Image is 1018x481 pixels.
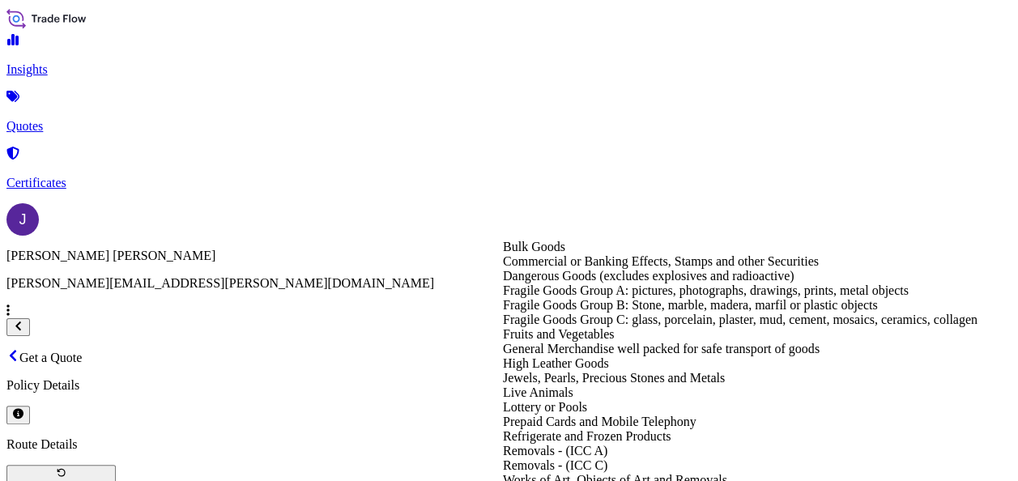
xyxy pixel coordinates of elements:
div: Bulk Goods [503,240,978,254]
p: Policy Details [6,378,1012,393]
p: Route Details [6,437,1012,452]
div: Jewels, Pearls, Precious Stones and Metals [503,371,978,385]
div: Removals - (ICC A) [503,444,978,458]
div: Prepaid Cards and Mobile Telephony [503,415,978,429]
p: [PERSON_NAME] [PERSON_NAME] [6,249,1012,263]
div: Fruits and Vegetables [503,327,978,342]
div: High Leather Goods [503,356,978,371]
p: Insights [6,62,1012,77]
div: Lottery or Pools [503,400,978,415]
div: General Merchandise well packed for safe transport of goods [503,342,978,356]
span: J [19,211,27,228]
p: [PERSON_NAME][EMAIL_ADDRESS][PERSON_NAME][DOMAIN_NAME] [6,276,1012,291]
p: Certificates [6,176,1012,190]
div: Commercial or Banking Effects, Stamps and other Securities [503,254,978,269]
div: Live Animals [503,385,978,400]
div: Fragile Goods Group C: glass, porcelain, plaster, mud, cement, mosaics, ceramics, collagen [503,313,978,327]
div: Removals - (ICC C) [503,458,978,473]
div: Dangerous Goods (excludes explosives and radioactive) [503,269,978,283]
div: Fragile Goods Group A: pictures, photographs, drawings, prints, metal objects [503,283,978,298]
p: Get a Quote [6,349,1012,365]
p: Quotes [6,119,1012,134]
div: Refrigerate and Frozen Products [503,429,978,444]
div: Fragile Goods Group B: Stone, marble, madera, marfil or plastic objects [503,298,978,313]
